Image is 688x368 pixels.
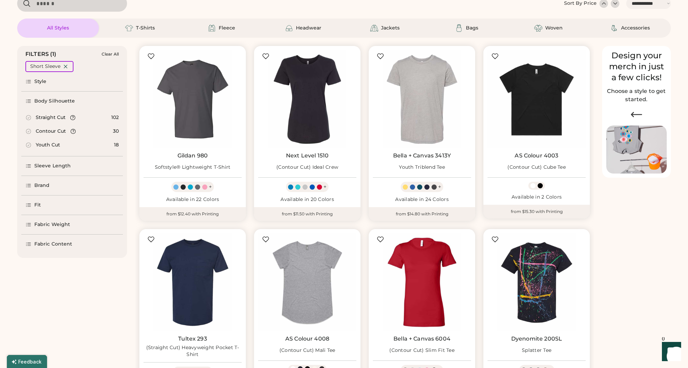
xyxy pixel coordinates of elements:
div: Style [34,78,47,85]
div: from $15.30 with Printing [483,205,590,218]
img: Jackets Icon [370,24,378,32]
div: Available in 24 Colors [373,196,471,203]
div: (Contour Cut) Slim Fit Tee [389,347,455,354]
div: T-Shirts [136,25,155,32]
div: Contour Cut [36,128,66,135]
div: from $14.80 with Printing [369,207,475,221]
div: Straight Cut [36,114,66,121]
div: All Styles [47,25,69,32]
img: Headwear Icon [285,24,293,32]
div: Youth Cut [36,142,60,149]
div: Fleece [219,25,235,32]
div: (Contour Cut) Mali Tee [279,347,335,354]
img: Accessories Icon [610,24,618,32]
div: Accessories [621,25,650,32]
div: Fit [34,202,41,209]
img: Bags Icon [455,24,463,32]
div: Woven [545,25,563,32]
div: from $11.50 with Printing [254,207,360,221]
img: Tultex 293 (Straight Cut) Heavyweight Pocket T-Shirt [144,233,242,331]
a: Dyenomite 200SL [511,335,562,342]
img: AS Colour 4008 (Contour Cut) Mali Tee [258,233,356,331]
a: Bella + Canvas 3413Y [393,152,451,159]
a: Bella + Canvas 6004 [393,335,450,342]
div: (Straight Cut) Heavyweight Pocket T-Shirt [144,344,242,358]
img: AS Colour 4003 (Contour Cut) Cube Tee [488,50,586,148]
a: Gildan 980 [177,152,208,159]
div: Brand [34,182,50,189]
div: Sleeve Length [34,163,71,169]
div: Available in 2 Colors [488,194,586,201]
a: Tultex 293 [178,335,207,342]
img: Dyenomite 200SL Splatter Tee [488,233,586,331]
div: Design your merch in just a few clicks! [606,50,667,83]
img: Gildan 980 Softstyle® Lightweight T-Shirt [144,50,242,148]
div: Available in 20 Colors [258,196,356,203]
img: Next Level 1510 (Contour Cut) Ideal Crew [258,50,356,148]
div: 30 [113,128,119,135]
img: T-Shirts Icon [125,24,133,32]
iframe: Front Chat [655,337,685,367]
div: Splatter Tee [522,347,551,354]
div: FILTERS (1) [25,50,57,58]
img: Image of Lisa Congdon Eye Print on T-Shirt and Hat [606,126,667,174]
div: Body Silhouette [34,98,75,105]
div: Available in 22 Colors [144,196,242,203]
img: Fleece Icon [208,24,216,32]
div: Fabric Content [34,241,72,248]
h2: Choose a style to get started. [606,87,667,104]
div: Headwear [296,25,321,32]
div: 18 [114,142,119,149]
div: Youth Triblend Tee [399,164,445,171]
div: from $12.40 with Printing [139,207,246,221]
div: 102 [111,114,119,121]
div: Clear All [102,52,119,57]
a: AS Colour 4008 [285,335,329,342]
img: Woven Icon [534,24,542,32]
div: (Contour Cut) Cube Tee [507,164,566,171]
img: BELLA + CANVAS 6004 (Contour Cut) Slim Fit Tee [373,233,471,331]
div: Bags [466,25,478,32]
div: + [323,183,326,191]
a: AS Colour 4003 [515,152,558,159]
div: (Contour Cut) Ideal Crew [276,164,338,171]
div: Fabric Weight [34,221,70,228]
a: Next Level 1510 [286,152,329,159]
div: Jackets [381,25,400,32]
div: Softstyle® Lightweight T-Shirt [155,164,231,171]
div: + [209,183,212,191]
div: Short Sleeve [30,63,60,70]
div: + [438,183,441,191]
img: BELLA + CANVAS 3413Y Youth Triblend Tee [373,50,471,148]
